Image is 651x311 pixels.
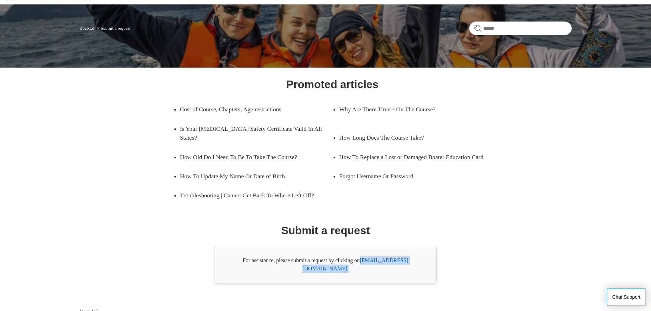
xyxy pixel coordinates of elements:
a: How To Replace a Lost or Damaged Boater Education Card [339,147,492,167]
a: How Old Do I Need To Be To Take The Course? [180,147,322,167]
h1: Promoted articles [286,76,378,93]
a: Forgot Username Or Password [339,167,482,186]
a: Cost of Course, Chapters, Age restrictions [180,100,322,119]
li: Boat-Ed [80,26,96,31]
a: Boat-Ed [80,26,94,31]
li: Submit a request [95,26,131,31]
input: Search [469,22,572,35]
a: How Long Does The Course Take? [339,128,482,147]
a: Why Are There Timers On The Course? [339,100,482,119]
a: Is Your [MEDICAL_DATA] Safety Certificate Valid In All States? [180,119,333,147]
a: How To Update My Name Or Date of Birth [180,167,322,186]
div: For assistance, please submit a request by clicking on . [215,246,437,283]
h1: Submit a request [281,222,370,239]
button: Chat Support [607,288,646,306]
a: Troubleshooting | Cannot Get Back To Where Left Off? [180,186,333,205]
